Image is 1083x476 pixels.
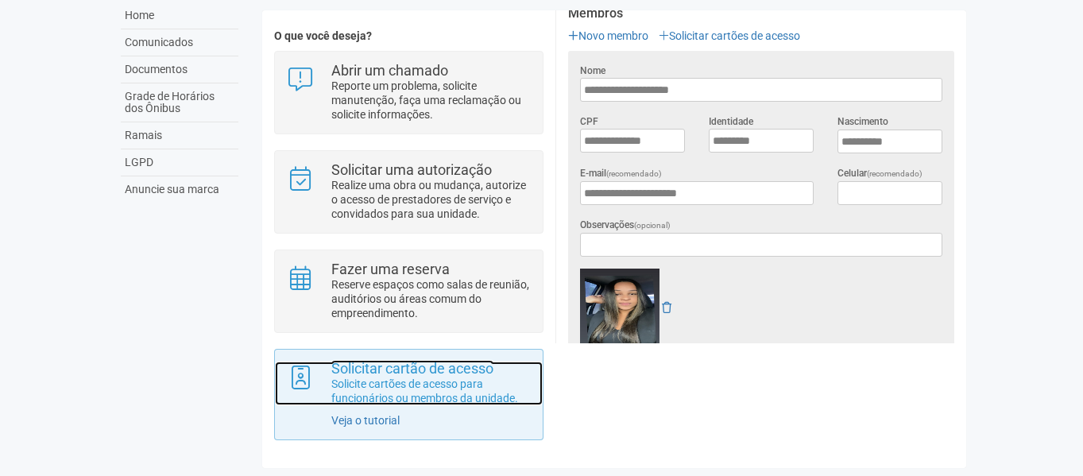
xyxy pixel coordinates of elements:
[659,29,800,42] a: Solicitar cartões de acesso
[287,163,531,221] a: Solicitar uma autorização Realize uma obra ou mudança, autorize o acesso de prestadores de serviç...
[580,166,662,181] label: E-mail
[331,161,492,178] strong: Solicitar uma autorização
[634,221,671,230] span: (opcional)
[121,122,238,149] a: Ramais
[867,169,922,178] span: (recomendado)
[287,262,531,320] a: Fazer uma reserva Reserve espaços como salas de reunião, auditórios ou áreas comum do empreendime...
[331,360,493,377] strong: Solicitar cartão de acesso
[837,114,888,129] label: Nascimento
[121,83,238,122] a: Grade de Horários dos Ônibus
[580,269,659,348] img: GetFile
[121,29,238,56] a: Comunicados
[662,301,671,314] a: Remover
[287,362,531,405] a: Solicitar cartão de acesso Solicite cartões de acesso para funcionários ou membros da unidade.
[331,79,531,122] p: Reporte um problema, solicite manutenção, faça uma reclamação ou solicite informações.
[580,218,671,233] label: Observações
[121,56,238,83] a: Documentos
[331,414,400,427] a: Veja o tutorial
[606,169,662,178] span: (recomendado)
[580,114,598,129] label: CPF
[568,29,648,42] a: Novo membro
[331,261,450,277] strong: Fazer uma reserva
[121,2,238,29] a: Home
[121,149,238,176] a: LGPD
[287,64,531,122] a: Abrir um chamado Reporte um problema, solicite manutenção, faça uma reclamação ou solicite inform...
[331,62,448,79] strong: Abrir um chamado
[837,166,922,181] label: Celular
[331,178,531,221] p: Realize uma obra ou mudança, autorize o acesso de prestadores de serviço e convidados para sua un...
[274,30,543,42] h4: O que você deseja?
[331,377,531,405] p: Solicite cartões de acesso para funcionários ou membros da unidade.
[709,114,753,129] label: Identidade
[121,176,238,203] a: Anuncie sua marca
[568,6,954,21] strong: Membros
[580,64,605,78] label: Nome
[331,277,531,320] p: Reserve espaços como salas de reunião, auditórios ou áreas comum do empreendimento.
